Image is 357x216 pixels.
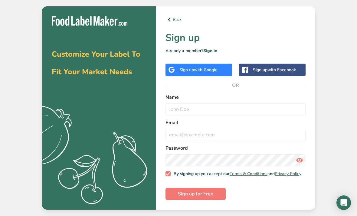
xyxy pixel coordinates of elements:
a: Privacy Policy [275,171,301,177]
input: email@example.com [165,129,306,141]
input: John Doe [165,103,306,115]
label: Password [165,145,306,152]
button: Sign up for Free [165,188,226,200]
a: Back [165,16,306,23]
a: Sign in [203,48,217,54]
div: Sign up [179,67,218,73]
span: with Google [194,67,218,73]
span: Sign up for Free [178,190,213,198]
label: Email [165,119,306,126]
span: with Facebook [267,67,296,73]
div: Sign up [253,67,296,73]
span: Customize Your Label To Fit Your Market Needs [52,49,140,77]
span: OR [226,76,244,95]
img: Food Label Maker [52,16,127,26]
a: Terms & Conditions [230,171,267,177]
label: Name [165,94,306,101]
span: By signing up you accept our and [171,171,301,177]
p: Already a member? [165,48,306,54]
h1: Sign up [165,31,306,45]
div: Open Intercom Messenger [336,195,351,210]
